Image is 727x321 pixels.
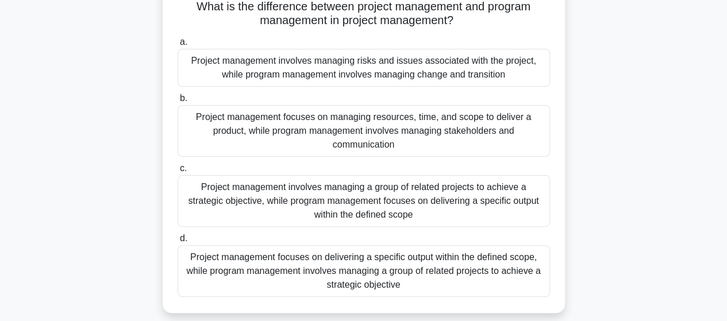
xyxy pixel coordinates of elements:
div: Project management focuses on delivering a specific output within the defined scope, while progra... [178,245,550,297]
div: Project management involves managing a group of related projects to achieve a strategic objective... [178,175,550,227]
div: Project management involves managing risks and issues associated with the project, while program ... [178,49,550,87]
span: b. [180,93,187,103]
span: a. [180,37,187,47]
div: Project management focuses on managing resources, time, and scope to deliver a product, while pro... [178,105,550,157]
span: d. [180,233,187,243]
span: c. [180,163,187,173]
